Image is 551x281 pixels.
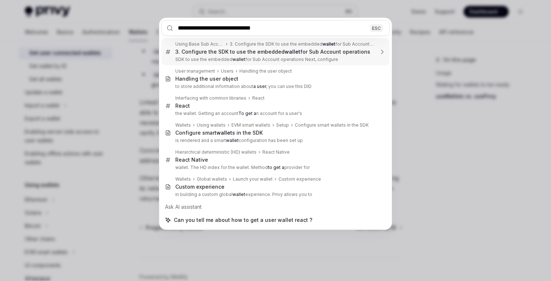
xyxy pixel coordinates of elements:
div: React Native [262,149,290,155]
b: to get a [268,165,284,170]
p: wallet. The HD index for the wallet. Method provider for [175,165,374,170]
div: Configure smart wallets in the SDK [295,122,369,128]
div: Setup [276,122,289,128]
div: React [175,103,190,109]
div: Handling the user object [239,68,292,74]
div: 3. Configure the SDK to use the embedded for Sub Account operations [175,49,370,55]
div: Custom experience [278,176,321,182]
p: is rendered and a smart configuration has been set up [175,138,374,143]
p: SDK to use the embedded for Sub Account operations Next, configure [175,57,374,62]
b: To get a [238,111,256,116]
b: wallet [226,138,239,143]
div: User management [175,68,215,74]
b: wallet [232,57,245,62]
p: to store additional information about , you can use this DID [175,84,374,89]
div: Using Base Sub Accounts [175,41,224,47]
div: React [252,95,265,101]
b: a user [253,84,266,89]
p: the wallet. Getting an account n account for a user's [175,111,374,116]
div: Handling the user object [175,76,238,82]
div: EVM smart wallets [231,122,270,128]
div: 3. Configure the SDK to use the embedded for Sub Account operations [230,41,374,47]
b: wallet [323,41,335,47]
div: Wallets [175,122,191,128]
div: Hierarchical deterministic (HD) wallets [175,149,257,155]
div: Global wallets [197,176,227,182]
div: Launch your wallet [233,176,273,182]
p: in building a custom global experience. Privy allows you to [175,192,374,197]
div: Wallets [175,176,191,182]
b: wallet [285,49,300,55]
b: wallet [216,130,232,136]
div: Custom experience [175,184,224,190]
div: Configure smart s in the SDK [175,130,263,136]
div: Using wallets [197,122,226,128]
div: Ask AI assistant [161,200,390,213]
div: ESC [370,24,383,32]
div: Interfacing with common libraries [175,95,246,101]
span: Can you tell me about how to get a user wallet react ? [174,216,312,224]
div: React Native [175,157,208,163]
b: wallet [232,192,245,197]
div: Users [221,68,234,74]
